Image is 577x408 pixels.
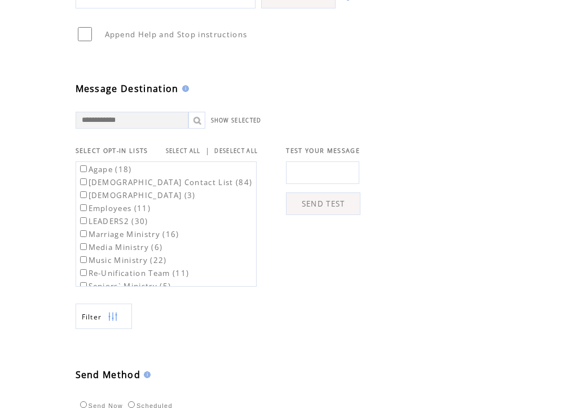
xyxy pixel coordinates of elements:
[78,268,190,278] label: Re-Unification Team (11)
[78,242,163,252] label: Media Ministry (6)
[80,282,87,289] input: Seniors` Ministry (5)
[205,146,210,156] span: |
[105,29,248,40] span: Append Help and Stop instructions
[80,204,87,211] input: Employees (11)
[78,203,151,213] label: Employees (11)
[140,371,151,378] img: help.gif
[78,177,253,187] label: [DEMOGRAPHIC_DATA] Contact List (84)
[211,117,262,124] a: SHOW SELECTED
[80,191,87,198] input: [DEMOGRAPHIC_DATA] (3)
[76,82,179,95] span: Message Destination
[78,164,132,174] label: Agape (18)
[108,304,118,330] img: filters.png
[179,85,189,92] img: help.gif
[80,256,87,263] input: Music Ministry (22)
[166,147,201,155] a: SELECT ALL
[80,178,87,185] input: [DEMOGRAPHIC_DATA] Contact List (84)
[78,281,171,291] label: Seniors` Ministry (5)
[82,312,102,322] span: Show filters
[78,190,196,200] label: [DEMOGRAPHIC_DATA] (3)
[78,216,148,226] label: LEADERS2 (30)
[286,147,360,155] span: TEST YOUR MESSAGE
[80,230,87,237] input: Marriage Ministry (16)
[76,368,141,381] span: Send Method
[80,217,87,224] input: LEADERS2 (30)
[76,304,132,329] a: Filter
[78,255,167,265] label: Music Ministry (22)
[76,147,148,155] span: SELECT OPT-IN LISTS
[80,243,87,250] input: Media Ministry (6)
[214,147,258,155] a: DESELECT ALL
[78,229,179,239] label: Marriage Ministry (16)
[80,269,87,276] input: Re-Unification Team (11)
[80,165,87,172] input: Agape (18)
[128,401,135,408] input: Scheduled
[286,192,360,215] a: SEND TEST
[80,401,87,408] input: Send Now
